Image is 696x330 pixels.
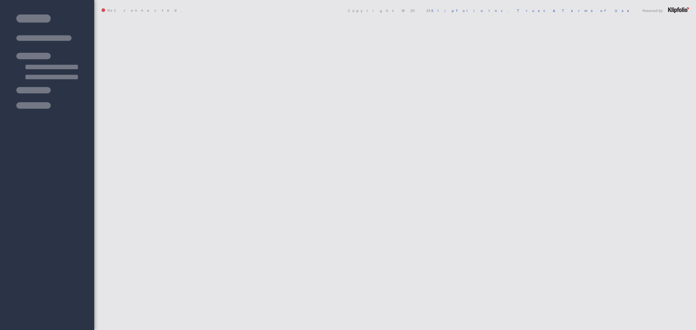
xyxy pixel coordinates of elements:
img: skeleton-sidenav.svg [16,14,78,109]
span: Powered by [642,9,663,12]
img: logo-footer.png [668,7,689,13]
span: Copyright © 2025 [348,9,509,12]
span: Not connected. [101,8,182,13]
a: Trust & Terms of Use [517,8,634,13]
a: Klipfolio Inc. [431,8,509,13]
